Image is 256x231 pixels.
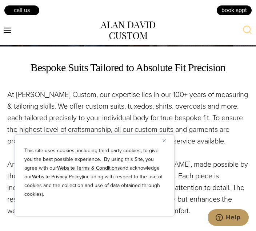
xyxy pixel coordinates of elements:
a: book appt [216,5,252,16]
img: alan david custom [101,21,155,39]
p: At [PERSON_NAME] Custom, our expertise lies in our 100+ years of measuring & tailoring skills. We... [7,89,249,147]
img: Close [163,139,166,142]
button: Close [163,136,171,145]
iframe: Opens a widget where you can chat to one of our agents [208,209,249,227]
p: An impeccable fit is the hallmark of every [PERSON_NAME], made possible by the skill of seasoned ... [7,158,249,216]
h2: Bespoke Suits Tailored to Absolute Fit Precision [7,61,249,74]
a: Website Privacy Policy [32,173,82,181]
a: Website Terms & Conditions [57,164,120,172]
p: This site uses cookies, including third party cookies, to give you the best possible experience. ... [24,146,165,199]
button: View Search Form [239,22,256,39]
a: Call Us [4,5,40,16]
